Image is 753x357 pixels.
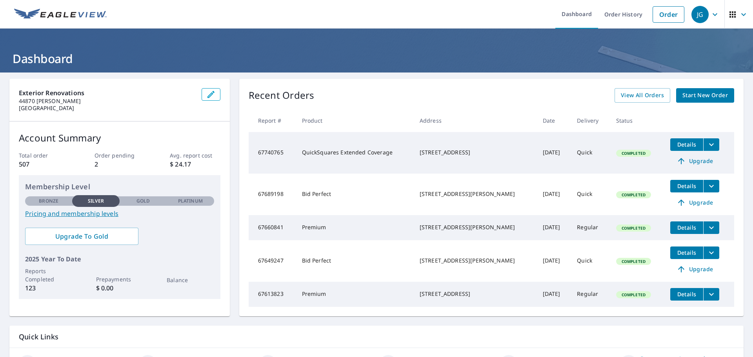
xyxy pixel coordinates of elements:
span: Completed [617,292,650,297]
span: Details [675,290,698,298]
div: [STREET_ADDRESS][PERSON_NAME] [420,223,530,231]
td: Quick [571,132,609,174]
p: Total order [19,151,69,159]
td: Regular [571,282,609,307]
p: 2 [95,159,145,169]
span: Details [675,141,698,148]
td: [DATE] [537,215,571,240]
p: Exterior Renovations [19,88,195,98]
p: 507 [19,159,69,169]
p: Order pending [95,151,145,159]
td: [DATE] [537,132,571,174]
p: Account Summary [19,131,220,145]
span: Completed [617,259,650,264]
span: Upgrade To Gold [31,232,132,241]
span: Details [675,224,698,231]
td: 67649247 [249,240,296,282]
td: 67689198 [249,174,296,215]
span: Upgrade [675,265,715,274]
span: Upgrade [675,198,715,207]
p: $ 0.00 [96,283,143,293]
th: Delivery [571,109,609,132]
a: Upgrade To Gold [25,228,138,245]
p: Recent Orders [249,88,315,103]
td: 67660841 [249,215,296,240]
p: Reports Completed [25,267,72,283]
p: Prepayments [96,275,143,283]
a: View All Orders [615,88,670,103]
span: Upgrade [675,156,715,166]
button: filesDropdownBtn-67613823 [703,288,719,301]
p: Platinum [178,198,203,205]
button: detailsBtn-67740765 [670,138,703,151]
span: Completed [617,225,650,231]
td: 67613823 [249,282,296,307]
button: detailsBtn-67660841 [670,221,703,234]
span: Details [675,249,698,256]
span: Completed [617,192,650,198]
td: Quick [571,240,609,282]
td: Bid Perfect [296,174,413,215]
td: [DATE] [537,282,571,307]
div: [STREET_ADDRESS][PERSON_NAME] [420,257,530,265]
td: [DATE] [537,174,571,215]
th: Address [413,109,537,132]
th: Date [537,109,571,132]
div: [STREET_ADDRESS] [420,290,530,298]
a: Pricing and membership levels [25,209,214,218]
td: Regular [571,215,609,240]
span: Start New Order [682,91,728,100]
span: Details [675,182,698,190]
td: QuickSquares Extended Coverage [296,132,413,174]
div: [STREET_ADDRESS][PERSON_NAME] [420,190,530,198]
a: Upgrade [670,196,719,209]
div: JG [691,6,709,23]
img: EV Logo [14,9,107,20]
td: Bid Perfect [296,240,413,282]
p: Balance [167,276,214,284]
p: $ 24.17 [170,159,220,169]
p: Quick Links [19,332,734,342]
button: filesDropdownBtn-67740765 [703,138,719,151]
p: Silver [88,198,104,205]
button: detailsBtn-67689198 [670,180,703,192]
div: [STREET_ADDRESS] [420,149,530,156]
a: Order [653,6,684,23]
button: detailsBtn-67613823 [670,288,703,301]
td: Premium [296,215,413,240]
p: 123 [25,283,72,293]
td: Premium [296,282,413,307]
a: Upgrade [670,263,719,275]
span: View All Orders [621,91,664,100]
span: Completed [617,150,650,156]
button: filesDropdownBtn-67649247 [703,246,719,259]
button: filesDropdownBtn-67689198 [703,180,719,192]
p: 2025 Year To Date [25,254,214,264]
p: Avg. report cost [170,151,220,159]
p: Gold [136,198,150,205]
th: Product [296,109,413,132]
p: [GEOGRAPHIC_DATA] [19,105,195,112]
p: 44870 [PERSON_NAME] [19,98,195,105]
button: detailsBtn-67649247 [670,246,703,259]
td: Quick [571,174,609,215]
button: filesDropdownBtn-67660841 [703,221,719,234]
p: Bronze [39,198,58,205]
th: Report # [249,109,296,132]
a: Start New Order [676,88,734,103]
h1: Dashboard [9,51,744,67]
td: 67740765 [249,132,296,174]
th: Status [610,109,664,132]
a: Upgrade [670,155,719,167]
p: Membership Level [25,181,214,192]
td: [DATE] [537,240,571,282]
